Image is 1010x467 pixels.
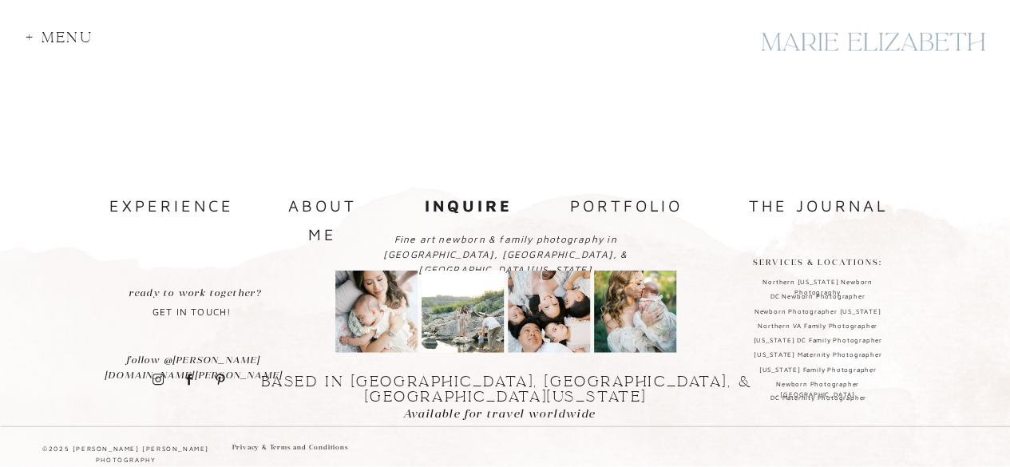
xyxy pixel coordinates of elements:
p: Based in [GEOGRAPHIC_DATA], [GEOGRAPHIC_DATA], & [GEOGRAPHIC_DATA][US_STATE] [231,374,781,395]
a: Northern VA Family Photographer [743,321,893,333]
a: Privacy & Terms and Conditions [232,442,364,457]
img: This little one fell asleep in her mother’s arms during our session, and my heart melted!!! If yo... [335,271,418,353]
a: ready to work together? [106,285,284,302]
img: A sun-soaked outdoor newborn session? My favorite! I love playing with light and making your imag... [594,271,676,353]
img: When we have your family photos, we’ll tell your family’s story in the most beautiful (and fun!) ... [422,271,504,353]
a: DC Maternity Photographer [744,393,893,405]
a: Newborn Photographer [GEOGRAPHIC_DATA] [743,379,893,391]
a: about me [271,192,375,219]
h2: Services & locations: [751,255,884,271]
a: inquire [419,192,519,218]
a: Northern [US_STATE] Newborn Photography [743,277,893,289]
p: ©2025 [PERSON_NAME] [PERSON_NAME] Photography [22,443,231,457]
a: DC Newborn Photographer [743,291,893,303]
a: [US_STATE] DC Family Photographer [743,335,893,347]
a: [US_STATE] Family Photographer [743,365,893,377]
a: portfolio [567,192,687,222]
p: Available for travel worldwide [403,405,608,420]
a: get in touch! [145,285,240,324]
div: + Menu [26,30,103,52]
a: Newborn Photographer [US_STATE] [743,307,893,319]
a: the journal [735,192,902,219]
a: [US_STATE] Maternity Photographer [743,350,893,362]
a: experience [109,192,229,220]
b: inquire [425,196,513,215]
i: Fine art newborn & family photography in [GEOGRAPHIC_DATA], [GEOGRAPHIC_DATA], & [GEOGRAPHIC_DATA... [383,233,628,275]
img: And baby makes six ❤️ Newborn sessions with older siblings are ultra special - there are more gig... [508,271,590,353]
p: follow @[PERSON_NAME][DOMAIN_NAME][PERSON_NAME] [105,352,283,369]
